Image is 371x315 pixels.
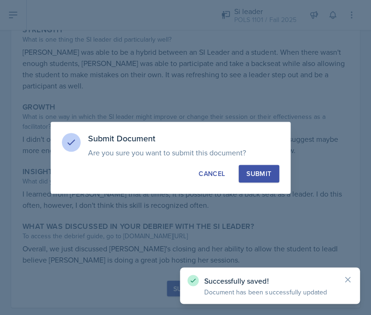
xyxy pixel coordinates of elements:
p: Are you sure you want to submit this document? [88,148,279,157]
h3: Submit Document [88,133,279,144]
div: Submit [246,169,271,178]
button: Submit [238,165,279,183]
button: Cancel [191,165,233,183]
p: Successfully saved! [204,276,335,285]
div: Cancel [199,169,225,178]
p: Document has been successfully updated [204,287,335,296]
